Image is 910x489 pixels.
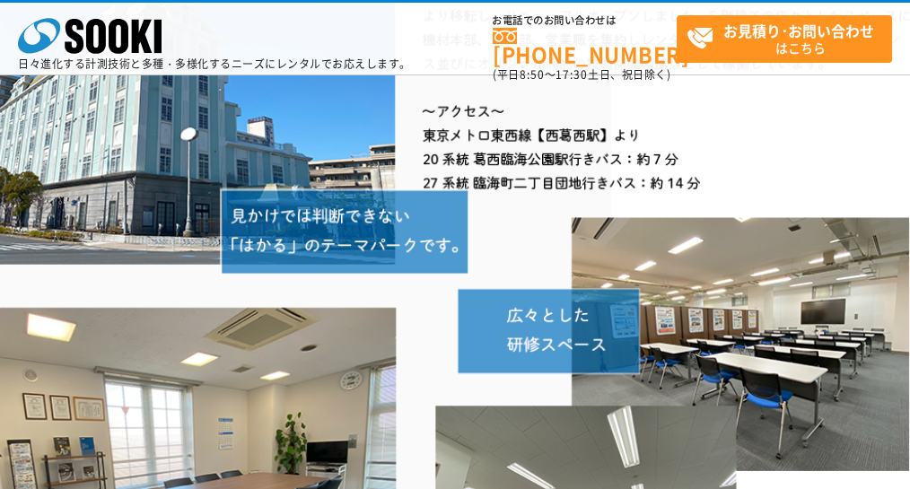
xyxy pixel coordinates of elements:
span: (平日 ～ 土日、祝日除く) [493,66,670,83]
span: 17:30 [556,66,588,83]
span: お電話でのお問い合わせは [493,15,677,26]
a: お見積り･お問い合わせはこちら [677,15,892,63]
a: [PHONE_NUMBER] [493,28,677,65]
p: 日々進化する計測技術と多種・多様化するニーズにレンタルでお応えします。 [18,58,411,69]
span: はこちら [687,16,891,61]
span: 8:50 [520,66,545,83]
strong: お見積り･お問い合わせ [723,20,874,41]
